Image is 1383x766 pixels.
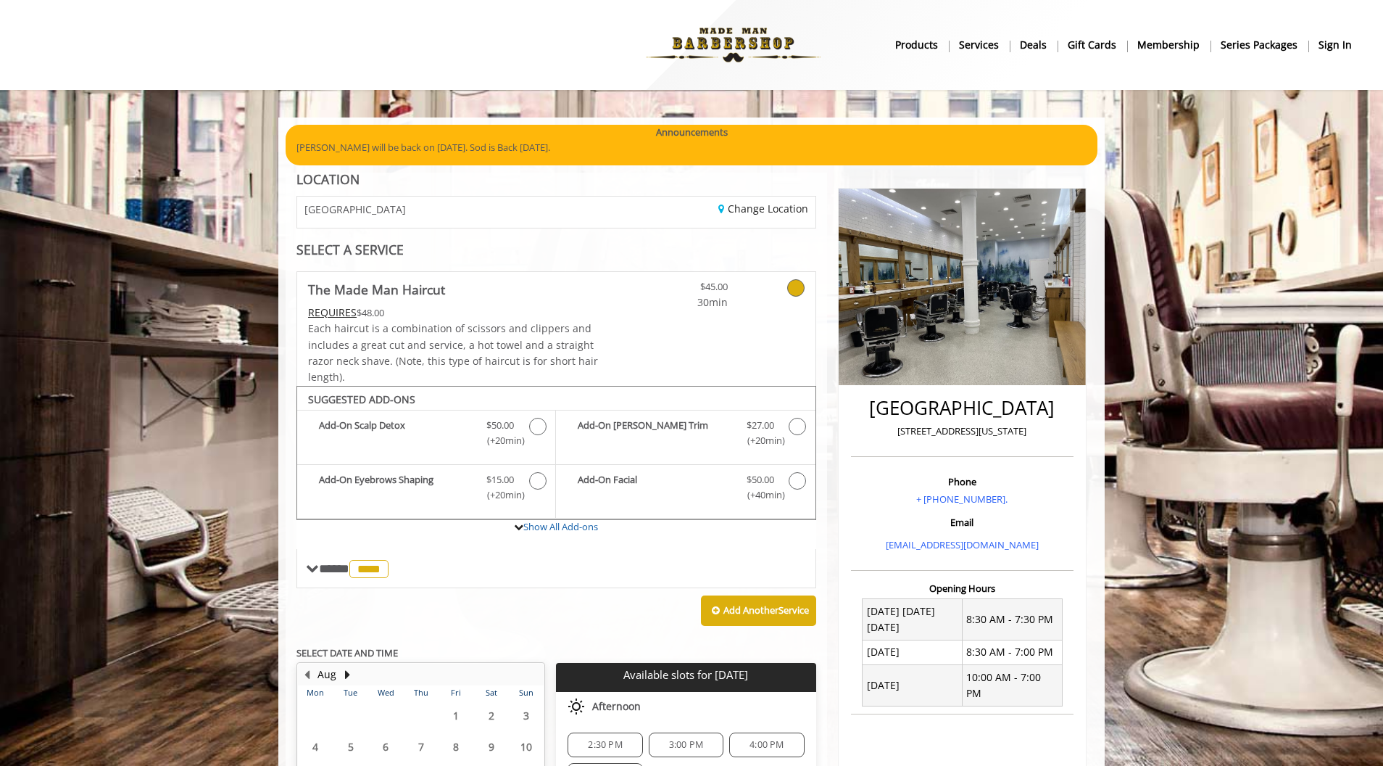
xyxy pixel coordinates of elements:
[523,520,598,533] a: Show All Add-ons
[296,140,1087,155] p: [PERSON_NAME] will be back on [DATE]. Sod is Back [DATE].
[949,34,1010,55] a: ServicesServices
[308,279,445,300] b: The Made Man Haircut
[439,685,473,700] th: Fri
[863,599,963,641] td: [DATE] [DATE] [DATE]
[479,433,522,448] span: (+20min )
[718,202,808,215] a: Change Location
[959,37,999,53] b: Services
[1221,37,1297,53] b: Series packages
[479,487,522,503] span: (+20min )
[1127,34,1210,55] a: MembershipMembership
[296,386,816,521] div: The Made Man Haircut Add-onS
[509,685,544,700] th: Sun
[642,272,728,310] a: $45.00
[568,698,585,715] img: afternoon slots
[855,398,1070,419] h2: [GEOGRAPHIC_DATA]
[855,424,1070,439] p: [STREET_ADDRESS][US_STATE]
[296,646,398,659] b: SELECT DATE AND TIME
[855,477,1070,487] h3: Phone
[669,739,703,751] span: 3:00 PM
[301,667,312,683] button: Previous Month
[1010,34,1058,55] a: DealsDeals
[368,685,403,700] th: Wed
[634,5,833,85] img: Made Man Barbershop logo
[962,665,1062,707] td: 10:00 AM - 7:00 PM
[308,321,598,384] span: Each haircut is a combination of scissors and clippers and includes a great cut and service, a ho...
[403,685,438,700] th: Thu
[486,418,514,433] span: $50.00
[855,517,1070,527] h3: Email
[1318,37,1352,53] b: sign in
[588,739,622,751] span: 2:30 PM
[962,640,1062,664] td: 8:30 AM - 7:00 PM
[1308,34,1362,55] a: sign insign in
[473,685,508,700] th: Sat
[333,685,367,700] th: Tue
[304,472,548,506] label: Add-On Eyebrows Shaping
[563,418,807,452] label: Add-On Beard Trim
[747,472,774,487] span: $50.00
[298,685,333,700] th: Mon
[723,604,809,617] b: Add Another Service
[962,599,1062,641] td: 8:30 AM - 7:30 PM
[341,667,353,683] button: Next Month
[701,596,816,626] button: Add AnotherService
[304,418,548,452] label: Add-On Scalp Detox
[1137,37,1200,53] b: Membership
[304,204,406,215] span: [GEOGRAPHIC_DATA]
[308,305,357,319] span: This service needs some Advance to be paid before we block your appointment
[562,669,810,681] p: Available slots for [DATE]
[886,538,1039,551] a: [EMAIL_ADDRESS][DOMAIN_NAME]
[1058,34,1127,55] a: Gift cardsgift cards
[486,472,514,487] span: $15.00
[592,701,641,712] span: Afternoon
[863,640,963,664] td: [DATE]
[749,739,784,751] span: 4:00 PM
[578,418,731,448] b: Add-On [PERSON_NAME] Trim
[916,493,1008,506] a: + [PHONE_NUMBER].
[747,418,774,433] span: $27.00
[885,34,949,55] a: Productsproducts
[863,665,963,707] td: [DATE]
[851,583,1073,593] h3: Opening Hours
[739,487,781,503] span: (+40min )
[649,733,723,757] div: 3:00 PM
[656,125,728,140] b: Announcements
[578,472,731,503] b: Add-On Facial
[308,392,415,406] b: SUGGESTED ADD-ONS
[296,243,816,257] div: SELECT A SERVICE
[308,305,599,321] div: $48.00
[319,418,472,448] b: Add-On Scalp Detox
[1210,34,1308,55] a: Series packagesSeries packages
[1020,37,1047,53] b: Deals
[563,472,807,506] label: Add-On Facial
[642,295,728,310] span: 30min
[1068,37,1116,53] b: gift cards
[568,733,642,757] div: 2:30 PM
[317,667,336,683] button: Aug
[319,472,472,503] b: Add-On Eyebrows Shaping
[729,733,804,757] div: 4:00 PM
[296,170,360,188] b: LOCATION
[895,37,938,53] b: products
[739,433,781,448] span: (+20min )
